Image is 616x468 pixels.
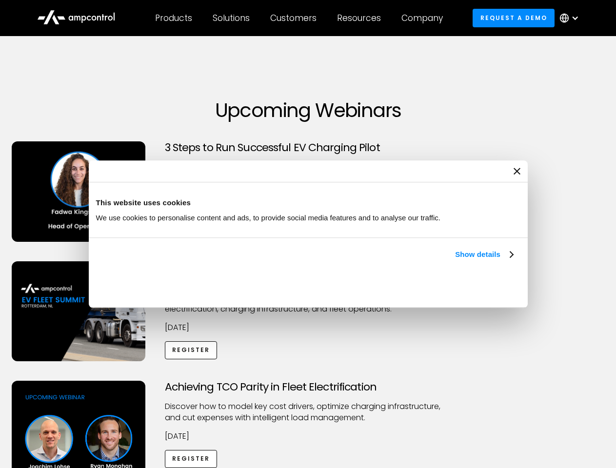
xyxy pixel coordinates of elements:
[514,168,520,175] button: Close banner
[337,13,381,23] div: Resources
[96,197,520,209] div: This website uses cookies
[12,98,605,122] h1: Upcoming Webinars
[401,13,443,23] div: Company
[155,13,192,23] div: Products
[165,381,452,393] h3: Achieving TCO Parity in Fleet Electrification
[213,13,250,23] div: Solutions
[96,214,441,222] span: We use cookies to personalise content and ads, to provide social media features and to analyse ou...
[165,322,452,333] p: [DATE]
[377,272,517,300] button: Okay
[473,9,555,27] a: Request a demo
[165,401,452,423] p: Discover how to model key cost drivers, optimize charging infrastructure, and cut expenses with i...
[270,13,317,23] div: Customers
[165,141,452,154] h3: 3 Steps to Run Successful EV Charging Pilot
[165,431,452,442] p: [DATE]
[165,341,218,359] a: Register
[165,450,218,468] a: Register
[455,249,513,260] a: Show details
